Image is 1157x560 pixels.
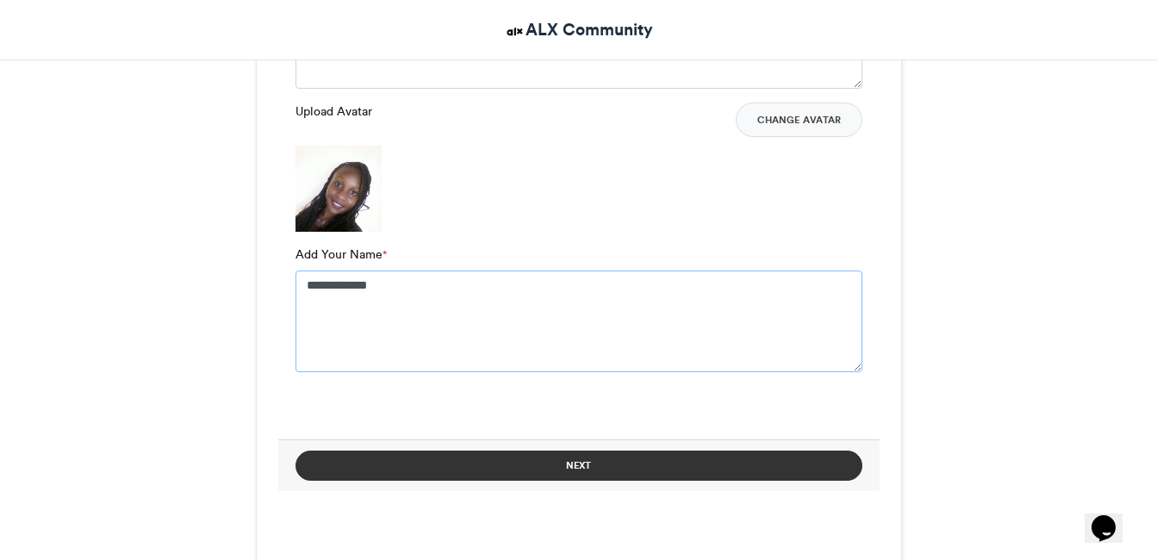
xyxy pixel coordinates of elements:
[1085,491,1140,543] iframe: chat widget
[295,246,387,264] label: Add Your Name
[295,103,372,121] label: Upload Avatar
[736,103,862,137] button: Change Avatar
[295,146,382,232] img: 1760366524.569-b2dcae4267c1926e4edbba7f5065fdc4d8f11412.png
[504,21,526,42] img: ALX Community
[504,17,653,42] a: ALX Community
[295,451,862,481] button: Next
